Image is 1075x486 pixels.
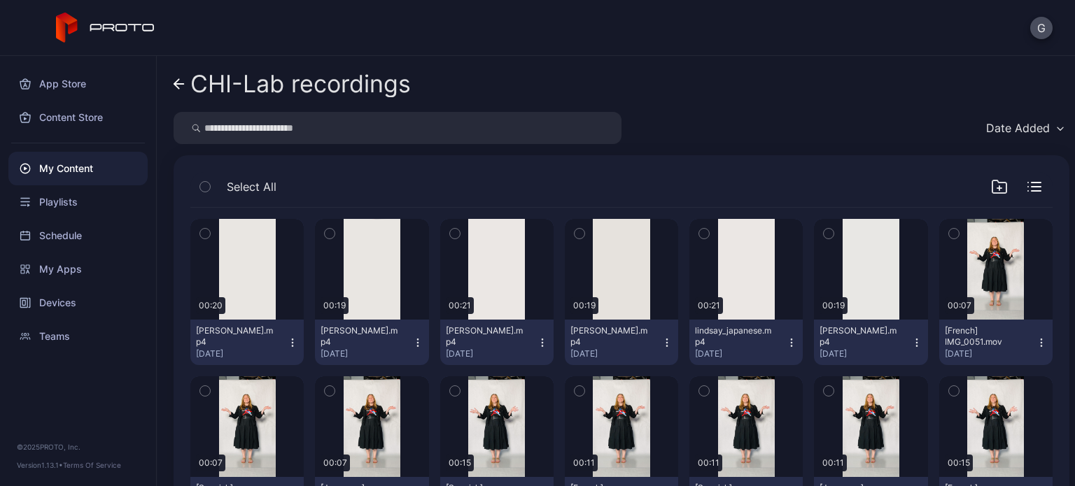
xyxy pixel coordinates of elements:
span: Version 1.13.1 • [17,461,63,469]
div: Lindsay_spanish.mp4 [196,325,273,348]
div: [DATE] [196,348,287,359]
a: Schedule [8,219,148,252]
div: [DATE] [945,348,1036,359]
div: © 2025 PROTO, Inc. [17,441,139,452]
button: [PERSON_NAME].mp4[DATE] [190,320,304,365]
button: [PERSON_NAME].mp4[DATE] [814,320,927,365]
a: App Store [8,67,148,101]
button: [PERSON_NAME].mp4[DATE] [440,320,554,365]
button: Date Added [979,112,1069,144]
span: Select All [227,178,276,195]
a: Playlists [8,185,148,219]
a: My Apps [8,252,148,286]
button: [French] IMG_0051.mov[DATE] [939,320,1053,365]
a: My Content [8,152,148,185]
a: Teams [8,320,148,353]
div: Lindsay_original.mp4 [570,325,647,348]
button: [PERSON_NAME].mp4[DATE] [315,320,428,365]
div: [DATE] [695,348,786,359]
div: [DATE] [570,348,661,359]
div: [DATE] [820,348,911,359]
div: Date Added [986,121,1050,135]
a: CHI-Lab recordings [174,67,411,101]
div: [French] IMG_0051.mov [945,325,1022,348]
div: [DATE] [321,348,412,359]
button: G [1030,17,1053,39]
div: Lindsay_translated.mp4 [446,325,523,348]
button: [PERSON_NAME].mp4[DATE] [565,320,678,365]
button: lindsay_japanese.mp4[DATE] [689,320,803,365]
div: CHI-Lab recordings [190,71,411,97]
div: lindsay_japanese.mp4 [695,325,772,348]
div: Lindsay_english.mp4 [820,325,897,348]
a: Devices [8,286,148,320]
div: Lindsay_french.mp4 [321,325,398,348]
div: [DATE] [446,348,537,359]
a: Terms Of Service [63,461,121,469]
a: Content Store [8,101,148,134]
